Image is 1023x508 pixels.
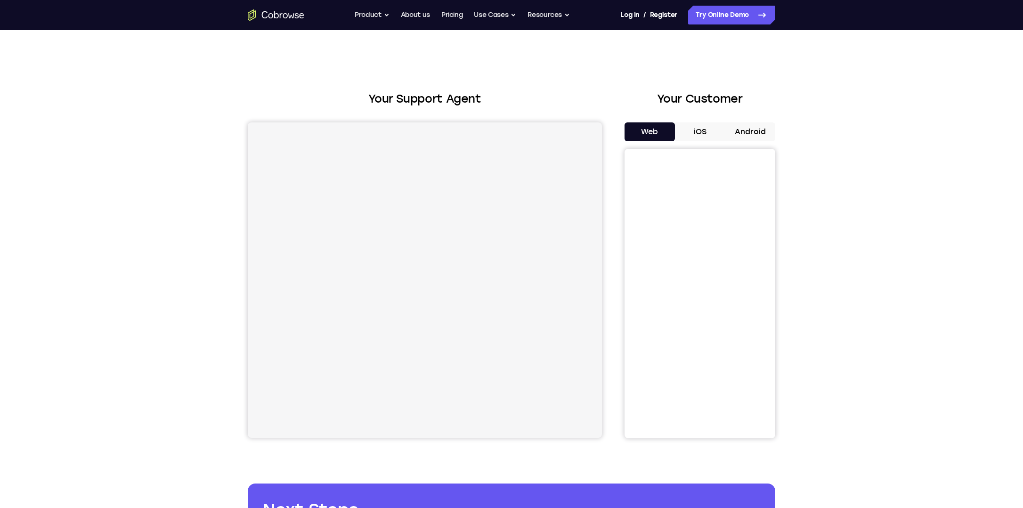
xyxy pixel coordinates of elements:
a: Pricing [441,6,463,24]
a: About us [401,6,430,24]
button: Web [625,122,675,141]
a: Log In [620,6,639,24]
button: Resources [528,6,570,24]
h2: Your Customer [625,90,775,107]
button: Use Cases [474,6,516,24]
iframe: Agent [248,122,602,438]
span: / [643,9,646,21]
button: Product [355,6,390,24]
a: Register [650,6,677,24]
a: Try Online Demo [688,6,775,24]
button: Android [725,122,775,141]
h2: Your Support Agent [248,90,602,107]
button: iOS [675,122,725,141]
a: Go to the home page [248,9,304,21]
